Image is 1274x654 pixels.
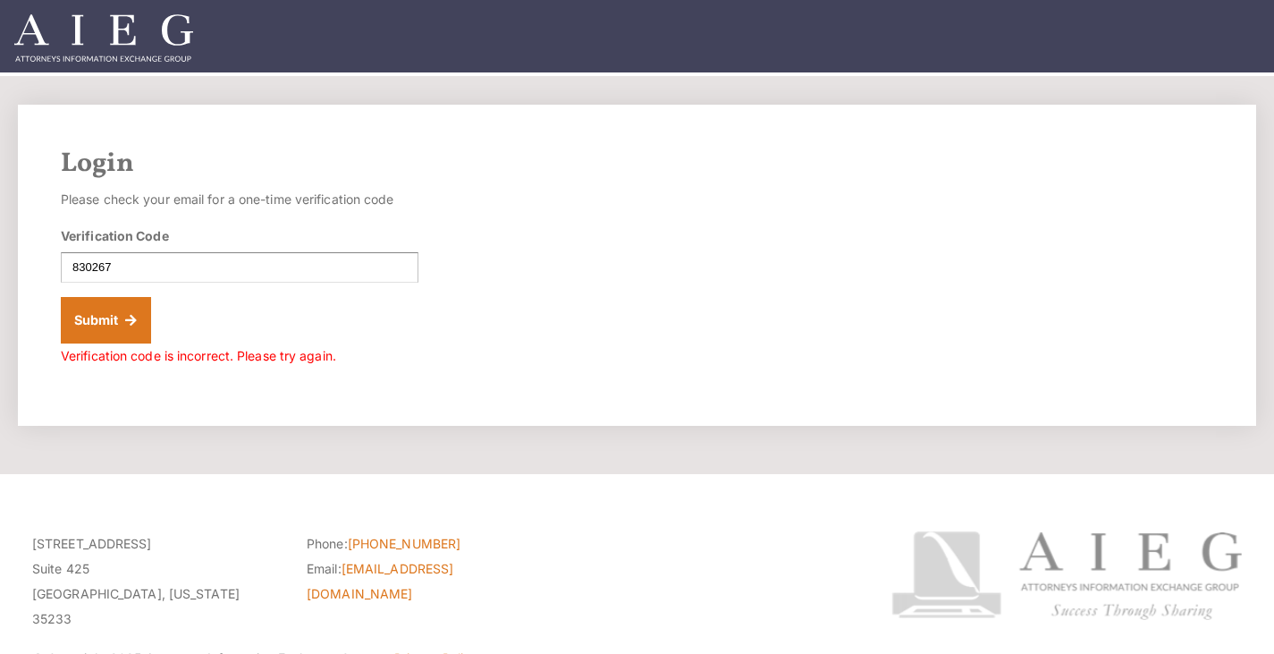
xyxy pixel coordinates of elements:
button: Submit [61,297,151,344]
li: Phone: [307,531,554,556]
a: [EMAIL_ADDRESS][DOMAIN_NAME] [307,561,453,601]
img: Attorneys Information Exchange Group logo [891,531,1242,620]
p: Please check your email for a one-time verification code [61,187,418,212]
img: Attorneys Information Exchange Group [14,14,193,62]
p: [STREET_ADDRESS] Suite 425 [GEOGRAPHIC_DATA], [US_STATE] 35233 [32,531,280,632]
span: Verification code is incorrect. Please try again. [61,348,336,363]
label: Verification Code [61,226,169,245]
a: [PHONE_NUMBER] [348,536,460,551]
h2: Login [61,148,1213,180]
li: Email: [307,556,554,607]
